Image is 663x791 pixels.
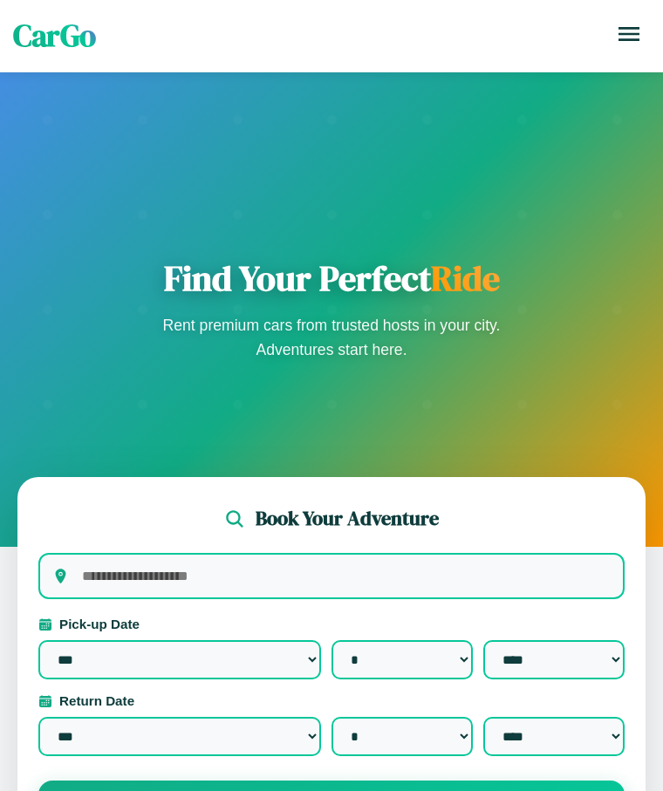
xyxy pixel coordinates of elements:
span: CarGo [13,15,96,57]
h1: Find Your Perfect [157,257,506,299]
label: Return Date [38,693,625,708]
h2: Book Your Adventure [256,505,439,532]
label: Pick-up Date [38,617,625,631]
span: Ride [431,255,500,302]
p: Rent premium cars from trusted hosts in your city. Adventures start here. [157,313,506,362]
